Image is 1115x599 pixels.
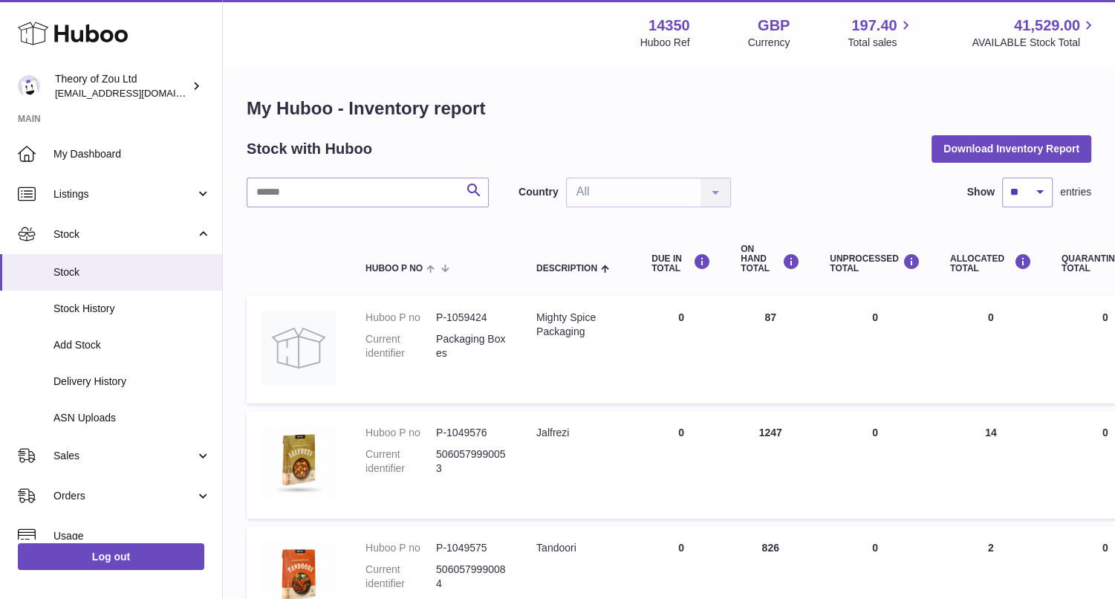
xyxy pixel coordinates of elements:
[726,411,815,519] td: 1247
[436,426,507,440] dd: P-1049576
[1102,311,1108,323] span: 0
[640,36,690,50] div: Huboo Ref
[758,16,790,36] strong: GBP
[18,75,40,97] img: amit@themightyspice.com
[741,245,800,274] div: ON HAND Total
[935,296,1047,404] td: 0
[53,265,211,279] span: Stock
[536,264,597,273] span: Description
[53,147,211,161] span: My Dashboard
[950,253,1032,273] div: ALLOCATED Total
[848,16,914,50] a: 197.40 Total sales
[1102,542,1108,554] span: 0
[815,296,935,404] td: 0
[18,543,204,570] a: Log out
[55,72,189,100] div: Theory of Zou Ltd
[365,264,423,273] span: Huboo P no
[53,489,195,503] span: Orders
[436,541,507,555] dd: P-1049575
[365,311,436,325] dt: Huboo P no
[53,529,211,543] span: Usage
[53,302,211,316] span: Stock History
[851,16,897,36] span: 197.40
[637,296,726,404] td: 0
[436,332,507,360] dd: Packaging Boxes
[726,296,815,404] td: 87
[967,185,995,199] label: Show
[53,187,195,201] span: Listings
[932,135,1091,162] button: Download Inventory Report
[637,411,726,519] td: 0
[247,139,372,159] h2: Stock with Huboo
[536,426,622,440] div: Jalfrezi
[651,253,711,273] div: DUE IN TOTAL
[436,311,507,325] dd: P-1059424
[1014,16,1080,36] span: 41,529.00
[972,16,1097,50] a: 41,529.00 AVAILABLE Stock Total
[815,411,935,519] td: 0
[55,87,218,99] span: [EMAIL_ADDRESS][DOMAIN_NAME]
[935,411,1047,519] td: 14
[536,311,622,339] div: Mighty Spice Packaging
[365,563,436,591] dt: Current identifier
[536,541,622,555] div: Tandoori
[436,563,507,591] dd: 5060579990084
[830,253,920,273] div: UNPROCESSED Total
[261,311,336,385] img: product image
[53,411,211,425] span: ASN Uploads
[53,375,211,389] span: Delivery History
[365,447,436,476] dt: Current identifier
[53,227,195,242] span: Stock
[972,36,1097,50] span: AVAILABLE Stock Total
[53,449,195,463] span: Sales
[365,426,436,440] dt: Huboo P no
[365,332,436,360] dt: Current identifier
[748,36,790,50] div: Currency
[648,16,690,36] strong: 14350
[53,338,211,352] span: Add Stock
[247,97,1091,120] h1: My Huboo - Inventory report
[1060,185,1091,199] span: entries
[519,185,559,199] label: Country
[436,447,507,476] dd: 5060579990053
[365,541,436,555] dt: Huboo P no
[261,426,336,500] img: product image
[1102,427,1108,438] span: 0
[848,36,914,50] span: Total sales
